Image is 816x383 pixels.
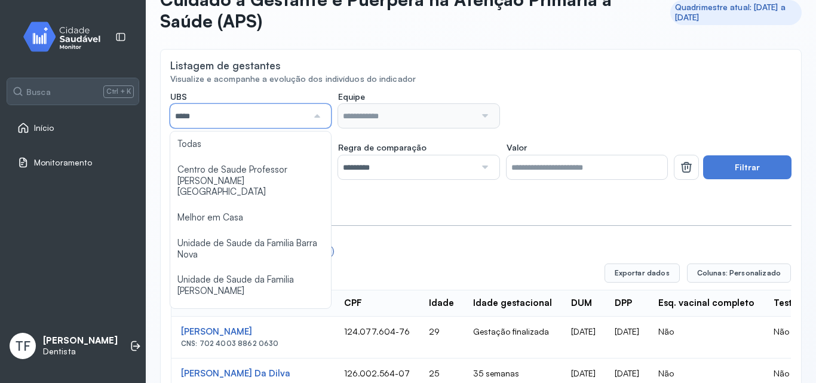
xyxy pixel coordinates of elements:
span: Valor [507,142,527,153]
a: Início [17,122,128,134]
div: DUM [571,298,592,309]
img: monitor.svg [13,19,120,54]
div: CPF [344,298,362,309]
td: [DATE] [562,317,605,359]
li: Centro de Saude Professor [PERSON_NAME][GEOGRAPHIC_DATA] [170,157,331,205]
td: [DATE] [605,317,649,359]
div: Visualize e acompanhe a evolução dos indivíduos do indicador [170,74,792,84]
td: Não [649,317,764,359]
div: [PERSON_NAME] [181,326,325,338]
span: Equipe [338,91,365,102]
td: 124.077.604-76 [335,317,419,359]
div: CNS: 702 4003 8862 0630 [181,339,325,348]
td: Gestação finalizada [464,317,562,359]
button: Exportar dados [605,263,680,283]
td: 29 [419,317,464,359]
div: [PERSON_NAME] Da Dilva [181,368,325,379]
span: Ctrl + K [103,85,134,97]
span: UBS [170,91,187,102]
li: Unidade de Saude da Familia Barra Nova [170,231,331,268]
div: Idade [429,298,454,309]
p: [PERSON_NAME] [43,335,118,347]
div: Idade gestacional [473,298,552,309]
span: Colunas: Personalizado [697,268,781,278]
a: Monitoramento [17,157,128,168]
span: TF [16,338,30,354]
span: Regra de comparação [338,142,427,153]
div: 152 registros encontrados [171,268,595,278]
div: Esq. vacinal completo [658,298,754,309]
span: Monitoramento [34,158,92,168]
button: Colunas: Personalizado [687,263,791,283]
li: Todas [170,131,331,157]
span: Busca [26,87,51,97]
div: DPP [615,298,632,309]
li: Unidade de Saude da Familia [PERSON_NAME] [170,267,331,304]
span: Início [34,123,54,133]
div: Quadrimestre atual: [DATE] a [DATE] [675,2,797,23]
li: Unidade de Saude da Familia [PERSON_NAME] [170,304,331,341]
p: Dentista [43,347,118,357]
div: Listagem de gestantes [170,59,281,72]
button: Filtrar [703,155,792,179]
li: Melhor em Casa [170,205,331,231]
